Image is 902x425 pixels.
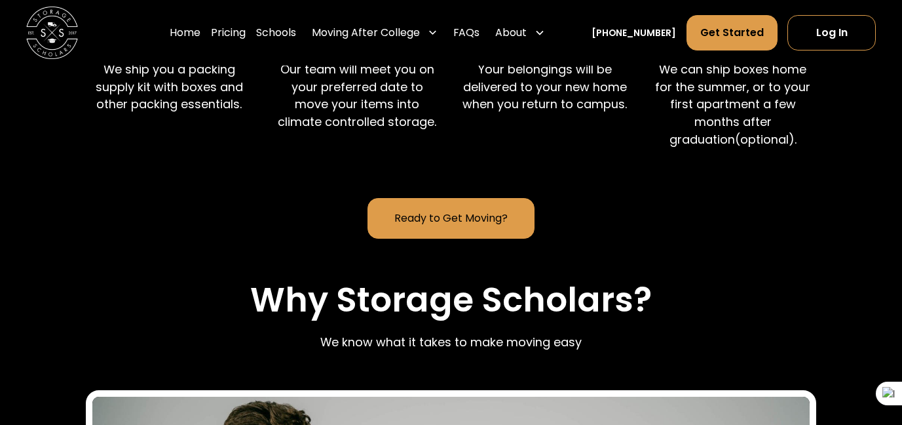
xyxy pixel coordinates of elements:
[170,14,200,51] a: Home
[256,14,296,51] a: Schools
[274,61,441,131] p: Our team will meet you on your preferred date to move your items into climate controlled storage.
[490,14,550,51] div: About
[649,61,816,149] p: We can ship boxes home for the summer, or to your first apartment a few months after graduation(o...
[307,14,443,51] div: Moving After College
[495,25,527,41] div: About
[211,14,246,51] a: Pricing
[250,280,652,321] h2: Why Storage Scholars?
[787,15,876,51] a: Log In
[686,15,778,51] a: Get Started
[461,61,628,113] p: Your belongings will be delivered to your new home when you return to campus.
[26,7,78,58] img: Storage Scholars main logo
[367,198,534,239] a: Ready to Get Moving?
[453,14,479,51] a: FAQs
[312,25,420,41] div: Moving After College
[320,334,582,352] p: We know what it takes to make moving easy
[592,26,676,39] a: [PHONE_NUMBER]
[86,61,253,113] p: We ship you a packing supply kit with boxes and other packing essentials.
